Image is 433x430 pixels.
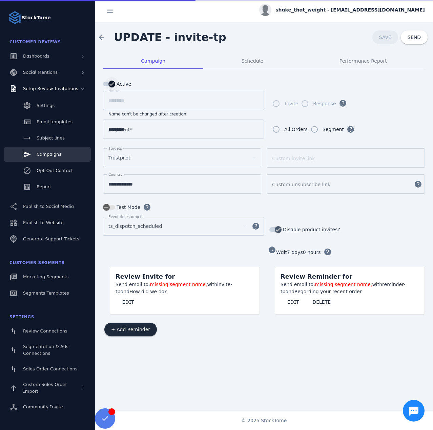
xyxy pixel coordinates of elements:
[242,59,263,63] span: Schedule
[4,199,91,214] a: Publish to Social Media
[108,154,130,162] span: Trustpilot
[104,323,157,336] button: + Add Reminder
[287,300,299,304] span: EDIT
[306,295,337,309] button: DELETE
[9,40,61,44] span: Customer Reviews
[275,6,425,14] span: shake_that_weight - [EMAIL_ADDRESS][DOMAIN_NAME]
[401,30,428,44] button: SEND
[37,135,65,141] span: Subject lines
[408,35,421,40] span: SEND
[108,125,259,133] input: Segment
[4,147,91,162] a: Campaigns
[259,4,271,16] img: profile.jpg
[339,59,387,63] span: Performance Report
[37,119,73,124] span: Email templates
[315,282,372,287] span: missing segment name,
[272,156,315,161] mat-label: Custom invite link
[23,344,68,356] span: Segmentation & Ads Connections
[23,274,68,279] span: Marketing Segments
[23,53,49,59] span: Dashboards
[37,103,55,108] span: Settings
[108,172,123,176] mat-label: Country
[108,127,130,132] mat-label: Segment
[4,324,91,339] a: Review Connections
[4,232,91,246] a: Generate Support Tickets
[281,273,352,280] span: Review Reminder for
[141,59,165,63] span: Campaign
[22,14,51,21] strong: StackTome
[9,315,34,319] span: Settings
[122,300,134,304] span: EDIT
[23,366,77,371] span: Sales Order Connections
[23,404,63,409] span: Community Invite
[281,281,419,295] div: reminder-tp Regarding your recent order
[150,282,207,287] span: missing segment name,
[23,204,74,209] span: Publish to Social Media
[108,222,162,230] span: ts_dispatch_scheduled
[116,273,175,280] span: Review Invite for
[259,4,425,16] button: shake_that_weight - [EMAIL_ADDRESS][DOMAIN_NAME]
[108,146,122,150] mat-label: Targets
[9,260,65,265] span: Customer Segments
[23,236,79,241] span: Generate Support Tickets
[114,31,226,44] span: UPDATE - invite-tp
[281,282,315,287] span: Send email to:
[4,114,91,129] a: Email templates
[282,225,340,234] label: Disable product invites?
[285,289,294,294] span: and
[108,180,256,188] input: Country
[4,362,91,377] a: Sales Order Connections
[321,125,344,133] label: Segment
[37,168,73,173] span: Opt-Out Contact
[4,179,91,194] a: Report
[23,328,67,334] span: Review Connections
[4,98,91,113] a: Settings
[111,327,150,332] span: + Add Reminder
[272,182,330,187] mat-label: Custom unsubscribe link
[116,281,254,295] div: invite-tp How did we do?
[108,215,148,219] mat-label: Event timestamp field
[4,163,91,178] a: Opt-Out Contact
[23,220,63,225] span: Publish to Website
[116,295,141,309] button: EDIT
[4,215,91,230] a: Publish to Website
[372,282,382,287] span: with
[120,289,129,294] span: and
[4,270,91,284] a: Marketing Segments
[23,86,78,91] span: Setup Review Invitations
[284,125,308,133] div: All Orders
[23,382,67,394] span: Custom Sales Order Import
[207,282,217,287] span: with
[241,417,287,424] span: © 2025 StackTome
[276,250,287,255] span: Wait
[312,300,331,304] span: DELETE
[248,222,264,230] mat-icon: help
[268,246,276,254] mat-icon: watch_later
[312,100,336,108] label: Response
[8,11,22,24] img: Logo image
[281,295,306,309] button: EDIT
[23,70,58,75] span: Social Mentions
[303,250,321,255] span: 0 hours
[283,100,298,108] label: Invite
[287,250,303,255] span: 7 days
[37,152,61,157] span: Campaigns
[108,110,186,117] mat-hint: Name can't be changed after creation
[4,131,91,146] a: Subject lines
[4,340,91,360] a: Segmentation & Ads Connections
[116,282,150,287] span: Send email to:
[23,291,69,296] span: Segments Templates
[4,400,91,414] a: Community Invite
[4,286,91,301] a: Segments Templates
[115,203,140,211] label: Test Mode
[37,184,51,189] span: Report
[108,89,119,93] mat-label: Name
[115,80,131,88] label: Active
